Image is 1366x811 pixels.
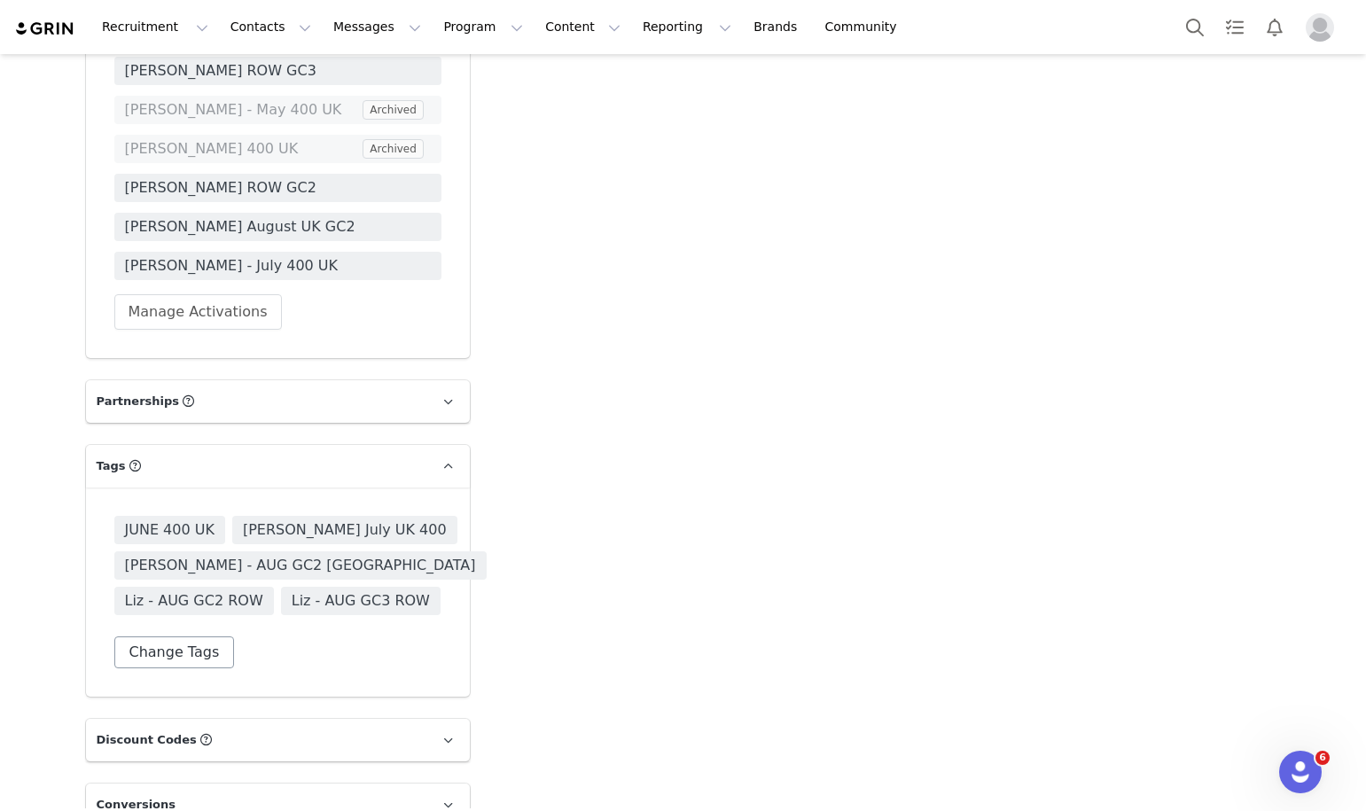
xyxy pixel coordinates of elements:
[66,459,580,478] p: How to Submit Your Metrics:
[535,7,631,47] button: Content
[114,636,235,668] button: Change Tags
[114,551,487,580] span: [PERSON_NAME] - AUG GC2 [GEOGRAPHIC_DATA]
[1215,7,1254,47] a: Tasks
[102,490,580,509] li: Option 1: Manually enter the metrics into our platform UI.
[97,731,197,749] span: Discount Codes
[125,138,360,160] span: [PERSON_NAME] 400 UK
[102,428,580,447] li: Providing insights that can help boost your content's reach
[125,60,431,82] span: [PERSON_NAME] ROW GC3
[34,766,229,784] p: Resources
[125,99,360,121] span: [PERSON_NAME] - May 400 UK
[281,587,441,615] span: Liz - AUG GC3 ROW
[125,255,431,277] span: [PERSON_NAME] - July 400 UK
[1295,13,1352,42] button: Profile
[1306,13,1334,42] img: placeholder-profile.jpg
[1255,7,1294,47] button: Notifications
[1175,7,1214,47] button: Search
[97,393,180,410] span: Partnerships
[363,100,424,120] span: Archived
[125,177,431,199] span: [PERSON_NAME] ROW GC2
[66,323,580,378] p: Why We Need Your Metrics: Providing your content metrics helps us ensure accurate reporting and a...
[102,275,233,310] a: [URL][DOMAIN_NAME]
[91,7,219,47] button: Recruitment
[1315,751,1330,765] span: 6
[363,139,424,159] span: Archived
[31,608,580,645] p: Thank you for your cooperation and continued collaboration. If you have any questions or need ass...
[323,7,432,47] button: Messages
[815,7,916,47] a: Community
[31,194,580,231] p: We're reaching out to let you know that we've successfully collected your latest content, and now...
[232,516,457,544] span: [PERSON_NAME] July UK 400
[14,20,76,37] img: grin logo
[66,244,580,262] p: Content Collected: We have identified the following pieces of content you've recently created:
[447,275,580,306] a: Upload Metrics
[102,509,580,527] li: Option 2: Upload a screenshot of your metrics directly to our platform.
[125,216,431,238] span: [PERSON_NAME] August UK GC2
[433,7,534,47] button: Program
[114,516,225,544] span: JUNE 400 UK
[114,587,274,615] span: Liz - AUG GC2 ROW
[31,53,580,141] img: Grin
[220,7,322,47] button: Contacts
[1279,751,1322,793] iframe: Intercom live chat
[102,391,580,409] li: Tracking performance accurately
[31,163,580,182] p: Hi salsabila [PERSON_NAME],
[14,14,728,34] body: Rich Text Area. Press ALT-0 for help.
[31,540,580,596] p: Your participation is vital to maintaining the quality and accuracy of the data we use to support...
[114,294,282,330] button: Manage Activations
[632,7,742,47] button: Reporting
[31,681,580,718] p: Cheers, The GRIN Team
[743,7,813,47] a: Brands
[97,457,126,475] span: Tags
[102,409,580,428] li: Enhancing collaboration opportunities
